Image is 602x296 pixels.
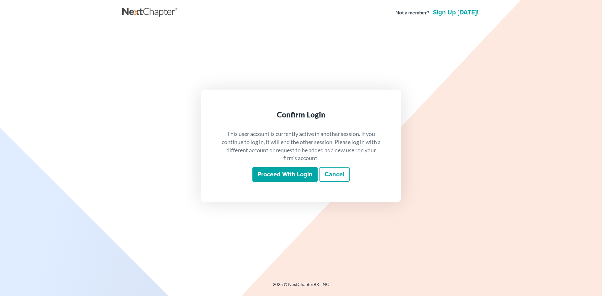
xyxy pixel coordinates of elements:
div: Confirm Login [221,110,381,120]
p: This user account is currently active in another session. If you continue to log in, it will end ... [221,130,381,162]
a: Sign up [DATE]! [432,9,480,16]
input: Proceed with login [252,167,318,182]
strong: Not a member? [395,9,429,16]
div: 2025 © NextChapterBK, INC [122,281,480,293]
a: Cancel [319,167,350,182]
